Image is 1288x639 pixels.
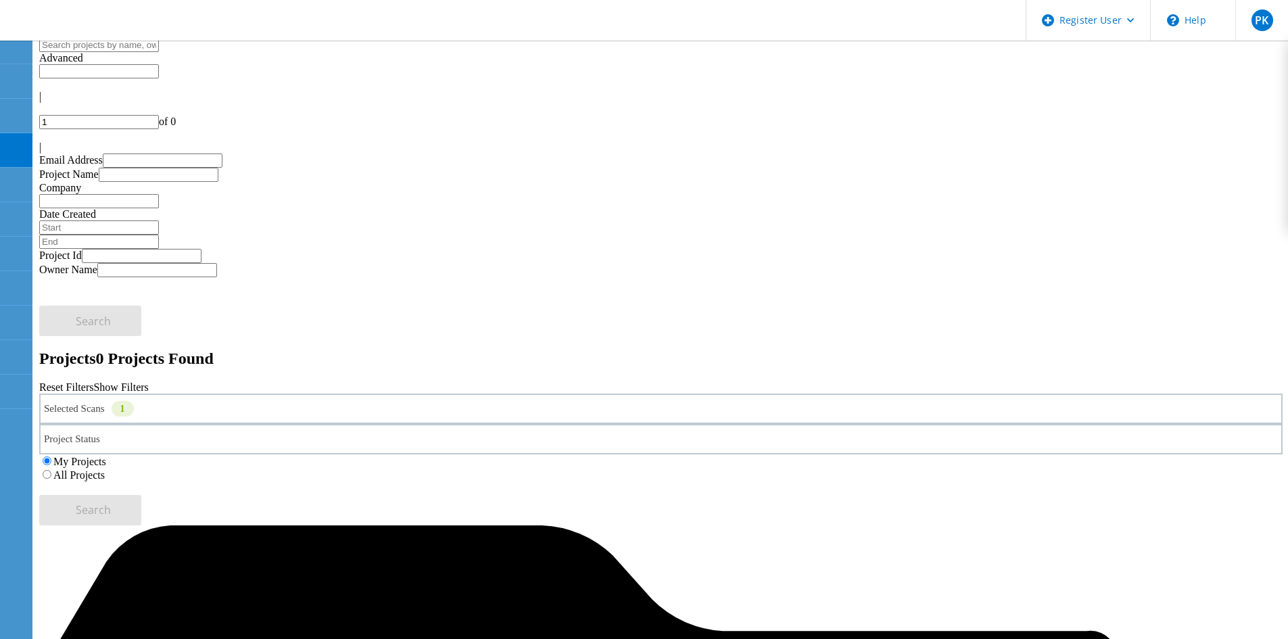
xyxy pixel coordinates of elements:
[1167,14,1179,26] svg: \n
[39,154,103,166] label: Email Address
[39,208,96,220] label: Date Created
[39,220,159,235] input: Start
[76,314,111,329] span: Search
[39,306,141,336] button: Search
[1255,15,1268,26] span: PK
[39,38,159,52] input: Search projects by name, owner, ID, company, etc
[39,91,1283,103] div: |
[14,26,159,38] a: Live Optics Dashboard
[53,469,105,481] label: All Projects
[96,350,214,367] span: 0 Projects Found
[39,235,159,249] input: End
[39,424,1283,454] div: Project Status
[76,502,111,517] span: Search
[39,264,97,275] label: Owner Name
[39,141,1283,153] div: |
[93,381,148,393] a: Show Filters
[53,456,106,467] label: My Projects
[112,401,134,417] div: 1
[159,116,176,127] span: of 0
[39,52,83,64] span: Advanced
[39,250,82,261] label: Project Id
[39,381,93,393] a: Reset Filters
[39,495,141,525] button: Search
[39,168,99,180] label: Project Name
[39,182,81,193] label: Company
[39,350,96,367] b: Projects
[39,394,1283,424] div: Selected Scans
